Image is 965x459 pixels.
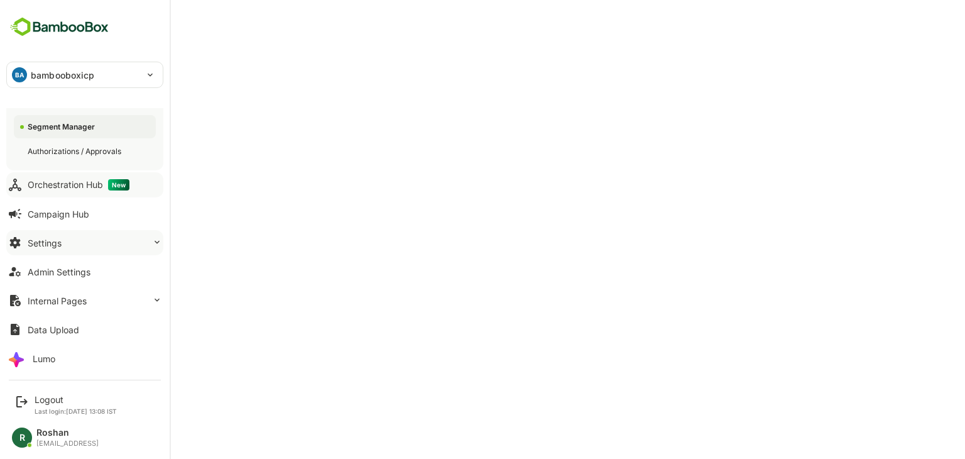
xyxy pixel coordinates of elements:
[108,179,129,191] span: New
[28,121,97,132] div: Segment Manager
[28,324,79,335] div: Data Upload
[7,62,163,87] div: BAbambooboxicp
[36,428,99,438] div: Roshan
[6,15,112,39] img: BambooboxFullLogoMark.5f36c76dfaba33ec1ec1367b70bb1252.svg
[6,288,163,313] button: Internal Pages
[28,146,124,157] div: Authorizations / Approvals
[6,346,163,371] button: Lumo
[6,230,163,255] button: Settings
[6,201,163,226] button: Campaign Hub
[35,394,117,405] div: Logout
[12,67,27,82] div: BA
[28,209,89,219] div: Campaign Hub
[12,428,32,448] div: R
[28,238,62,248] div: Settings
[6,317,163,342] button: Data Upload
[6,259,163,284] button: Admin Settings
[28,296,87,306] div: Internal Pages
[28,267,90,277] div: Admin Settings
[31,69,95,82] p: bambooboxicp
[36,440,99,448] div: [EMAIL_ADDRESS]
[35,407,117,415] p: Last login: [DATE] 13:08 IST
[33,353,55,364] div: Lumo
[28,179,129,191] div: Orchestration Hub
[6,172,163,197] button: Orchestration HubNew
